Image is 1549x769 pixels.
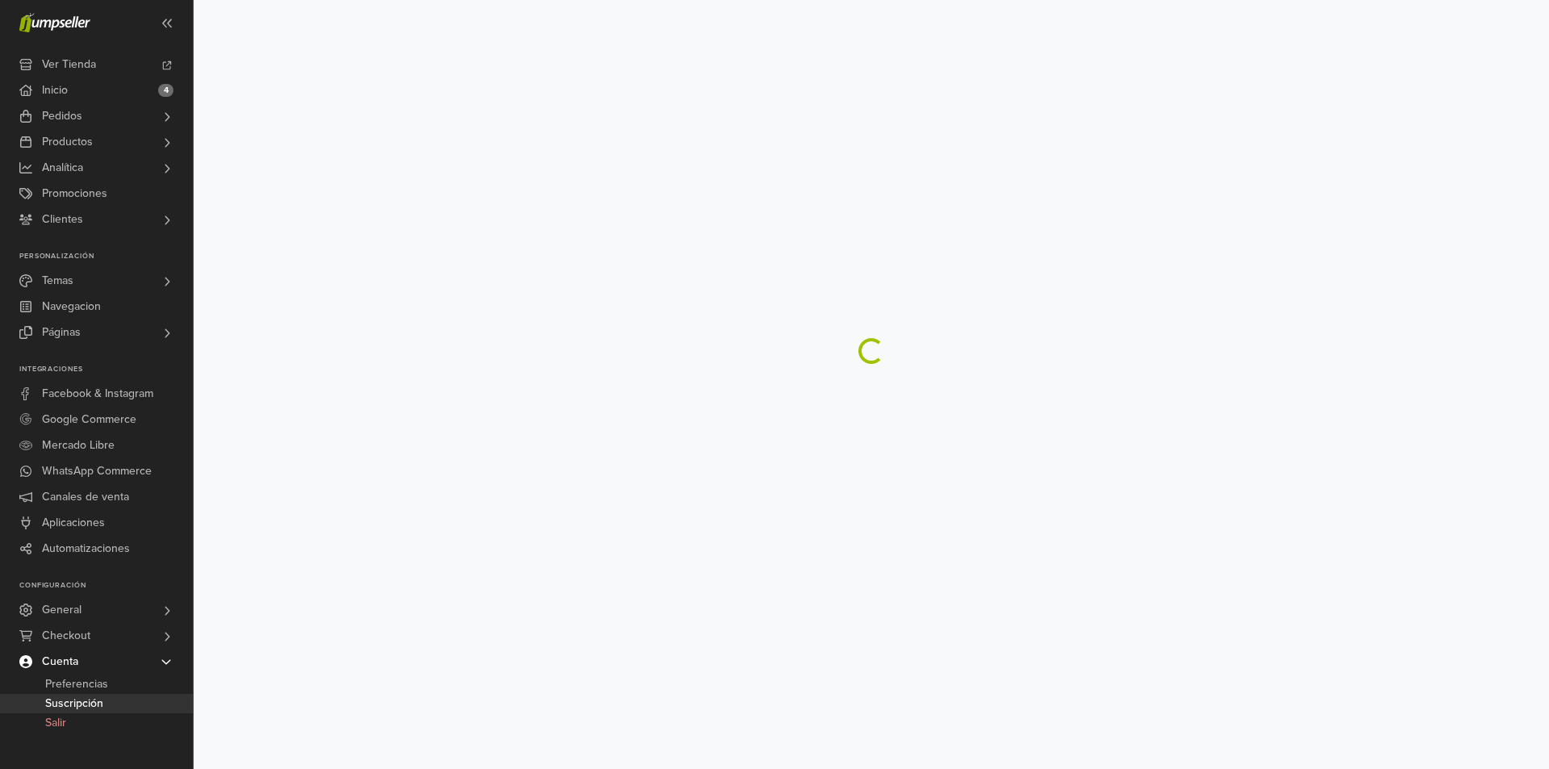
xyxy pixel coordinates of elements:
[42,77,68,103] span: Inicio
[42,484,129,510] span: Canales de venta
[19,252,193,261] p: Personalización
[45,713,66,733] span: Salir
[42,207,83,232] span: Clientes
[42,129,93,155] span: Productos
[19,365,193,374] p: Integraciones
[42,294,101,320] span: Navegacion
[42,623,90,649] span: Checkout
[45,675,108,694] span: Preferencias
[42,268,73,294] span: Temas
[42,433,115,458] span: Mercado Libre
[42,510,105,536] span: Aplicaciones
[42,103,82,129] span: Pedidos
[42,407,136,433] span: Google Commerce
[42,155,83,181] span: Analítica
[42,181,107,207] span: Promociones
[42,52,96,77] span: Ver Tienda
[158,84,173,97] span: 4
[42,649,78,675] span: Cuenta
[42,597,81,623] span: General
[45,694,103,713] span: Suscripción
[42,320,81,345] span: Páginas
[42,458,152,484] span: WhatsApp Commerce
[19,581,193,591] p: Configuración
[42,536,130,562] span: Automatizaciones
[42,381,153,407] span: Facebook & Instagram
